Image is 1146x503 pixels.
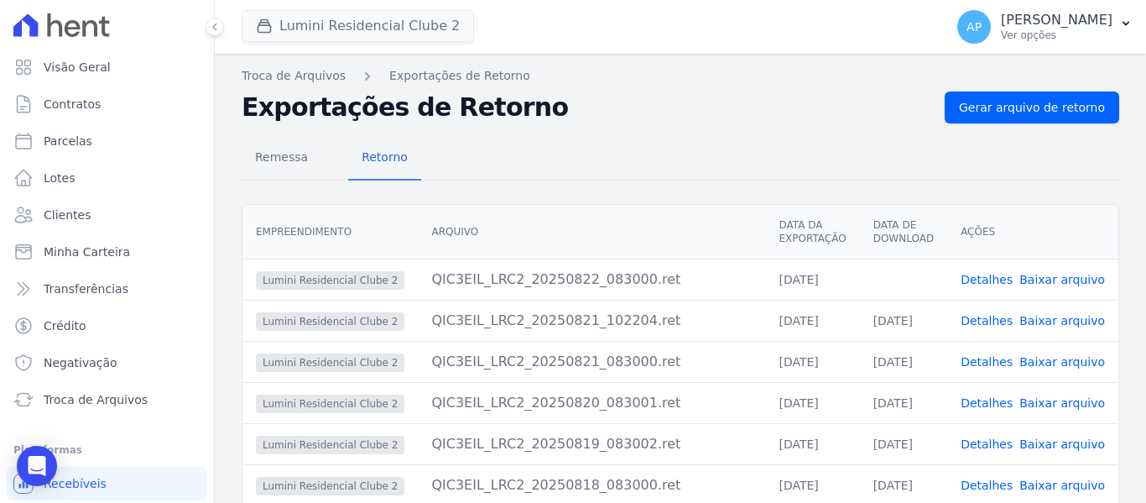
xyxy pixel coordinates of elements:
th: Data da Exportação [765,205,859,259]
a: Baixar arquivo [1019,479,1105,492]
td: [DATE] [860,341,947,382]
a: Negativação [7,346,207,380]
div: QIC3EIL_LRC2_20250821_083000.ret [431,352,752,372]
span: Lumini Residencial Clube 2 [256,395,404,413]
a: Baixar arquivo [1019,314,1105,327]
a: Detalhes [961,273,1013,286]
span: Troca de Arquivos [44,391,148,408]
a: Parcelas [7,124,207,158]
a: Detalhes [961,314,1013,327]
span: Gerar arquivo de retorno [959,99,1105,116]
span: Lumini Residencial Clube 2 [256,354,404,372]
span: Remessa [245,140,318,174]
div: QIC3EIL_LRC2_20250818_083000.ret [431,475,752,495]
a: Recebíveis [7,467,207,500]
button: AP [PERSON_NAME] Ver opções [944,3,1146,50]
a: Baixar arquivo [1019,355,1105,369]
td: [DATE] [860,423,947,464]
th: Data de Download [860,205,947,259]
a: Detalhes [961,396,1013,410]
span: Visão Geral [44,59,111,76]
h2: Exportações de Retorno [242,92,931,123]
a: Lotes [7,161,207,195]
td: [DATE] [765,382,859,423]
span: Negativação [44,354,117,371]
a: Troca de Arquivos [7,383,207,417]
span: Contratos [44,96,101,113]
a: Troca de Arquivos [242,67,346,85]
th: Empreendimento [242,205,418,259]
span: Lotes [44,170,76,186]
a: Detalhes [961,479,1013,492]
a: Retorno [348,137,421,181]
p: [PERSON_NAME] [1001,12,1112,29]
button: Lumini Residencial Clube 2 [242,10,474,42]
td: [DATE] [860,382,947,423]
div: QIC3EIL_LRC2_20250820_083001.ret [431,393,752,413]
a: Baixar arquivo [1019,438,1105,451]
div: QIC3EIL_LRC2_20250822_083000.ret [431,270,752,290]
span: Lumini Residencial Clube 2 [256,271,404,290]
td: [DATE] [765,423,859,464]
a: Detalhes [961,438,1013,451]
td: [DATE] [765,259,859,300]
p: Ver opções [1001,29,1112,42]
span: Crédito [44,317,86,334]
a: Baixar arquivo [1019,396,1105,410]
span: Parcelas [44,133,92,149]
span: Recebíveis [44,475,107,492]
a: Gerar arquivo de retorno [945,92,1119,123]
span: Clientes [44,207,91,223]
span: AP [966,21,982,33]
a: Baixar arquivo [1019,273,1105,286]
td: [DATE] [860,300,947,341]
span: Transferências [44,280,128,297]
th: Arquivo [418,205,765,259]
div: Plataformas [13,440,201,460]
a: Crédito [7,309,207,343]
div: QIC3EIL_LRC2_20250819_083002.ret [431,434,752,454]
div: QIC3EIL_LRC2_20250821_102204.ret [431,311,752,331]
a: Transferências [7,272,207,306]
td: [DATE] [765,300,859,341]
a: Visão Geral [7,50,207,84]
span: Lumini Residencial Clube 2 [256,312,404,331]
span: Retorno [352,140,418,174]
a: Detalhes [961,355,1013,369]
div: Open Intercom Messenger [17,446,57,486]
a: Exportações de Retorno [389,67,530,85]
a: Clientes [7,198,207,232]
nav: Breadcrumb [242,67,1119,85]
a: Contratos [7,87,207,121]
a: Remessa [242,137,321,181]
span: Lumini Residencial Clube 2 [256,477,404,495]
th: Ações [947,205,1118,259]
td: [DATE] [765,341,859,382]
span: Minha Carteira [44,244,130,260]
span: Lumini Residencial Clube 2 [256,436,404,454]
a: Minha Carteira [7,235,207,269]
